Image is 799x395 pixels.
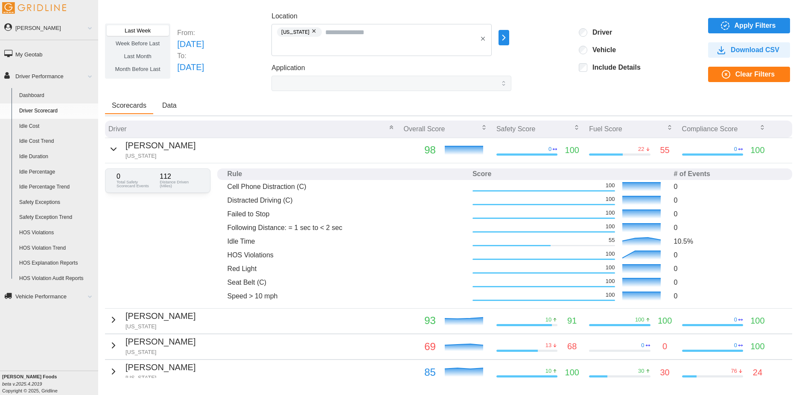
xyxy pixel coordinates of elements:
[674,250,782,260] p: 0
[108,124,127,134] p: Driver
[15,88,98,103] a: Dashboard
[160,173,198,180] p: 112
[641,342,644,349] p: 0
[674,264,782,274] p: 0
[125,361,195,374] p: [PERSON_NAME]
[662,340,667,353] p: 0
[469,168,671,180] th: Score
[606,209,615,217] p: 100
[125,348,195,356] p: [US_STATE]
[545,342,551,349] p: 13
[404,339,436,355] p: 69
[606,195,615,203] p: 100
[567,340,577,353] p: 68
[638,367,644,375] p: 30
[15,103,98,119] a: Driver Scorecard
[2,373,98,394] div: Copyright © 2025, Gridline
[227,236,466,246] p: Idle Time
[660,366,669,379] p: 30
[545,367,551,375] p: 10
[112,102,146,109] span: Scorecards
[674,182,782,192] p: 0
[750,314,764,327] p: 100
[125,335,195,348] p: [PERSON_NAME]
[548,145,551,153] p: 0
[404,312,436,329] p: 93
[2,2,66,14] img: Gridline
[15,225,98,241] a: HOS Violations
[15,134,98,149] a: Idle Cost Trend
[606,264,615,271] p: 100
[115,66,160,72] span: Month Before Last
[734,342,737,349] p: 0
[15,241,98,256] a: HOS Violation Trend
[682,124,738,134] p: Compliance Score
[177,61,204,74] p: [DATE]
[589,124,622,134] p: Fuel Score
[638,145,644,153] p: 22
[15,149,98,165] a: Idle Duration
[734,316,737,324] p: 0
[587,46,616,54] label: Vehicle
[177,28,204,38] p: From:
[125,323,195,330] p: [US_STATE]
[606,182,615,189] p: 100
[606,277,615,285] p: 100
[15,271,98,286] a: HOS Violation Audit Reports
[117,180,155,188] p: Total Safety Scorecard Events
[496,124,536,134] p: Safety Score
[635,316,644,324] p: 100
[125,152,195,160] p: [US_STATE]
[731,43,779,57] span: Download CSV
[108,310,195,330] button: [PERSON_NAME][US_STATE]
[125,27,151,34] span: Last Week
[227,223,466,233] p: Following Distance: = 1 sec to < 2 sec
[735,18,776,33] span: Apply Filters
[674,223,782,233] p: 0
[660,144,669,157] p: 55
[177,51,204,61] p: To:
[735,67,775,82] span: Clear Filters
[2,381,42,386] i: beta v.2025.4.2019
[708,67,790,82] button: Clear Filters
[125,374,195,382] p: [US_STATE]
[15,210,98,225] a: Safety Exception Trend
[15,119,98,134] a: Idle Cost
[224,168,469,180] th: Rule
[674,209,782,219] p: 0
[15,256,98,271] a: HOS Explanation Reports
[708,18,790,33] button: Apply Filters
[404,142,436,158] p: 98
[587,28,612,37] label: Driver
[177,38,204,51] p: [DATE]
[567,314,577,327] p: 91
[271,63,305,74] label: Application
[587,63,641,72] label: Include Details
[674,277,782,287] p: 0
[271,11,297,22] label: Location
[404,124,445,134] p: Overall Score
[734,145,737,153] p: 0
[281,27,309,37] span: [US_STATE]
[108,335,195,356] button: [PERSON_NAME][US_STATE]
[2,374,57,379] b: [PERSON_NAME] Foods
[606,250,615,258] p: 100
[125,139,195,152] p: [PERSON_NAME]
[609,236,615,244] p: 55
[162,102,177,109] span: Data
[227,291,466,301] p: Speed > 10 mph
[124,53,151,59] span: Last Month
[731,367,737,375] p: 76
[160,180,198,188] p: Distance Driven (Miles)
[227,195,466,205] p: Distracted Driving (C)
[674,291,782,301] p: 0
[565,144,579,157] p: 100
[750,144,764,157] p: 100
[674,195,782,205] p: 0
[15,165,98,180] a: Idle Percentage
[15,195,98,210] a: Safety Exceptions
[227,250,466,260] p: HOS Violations
[116,40,160,47] span: Week Before Last
[606,223,615,230] p: 100
[227,264,466,274] p: Red Light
